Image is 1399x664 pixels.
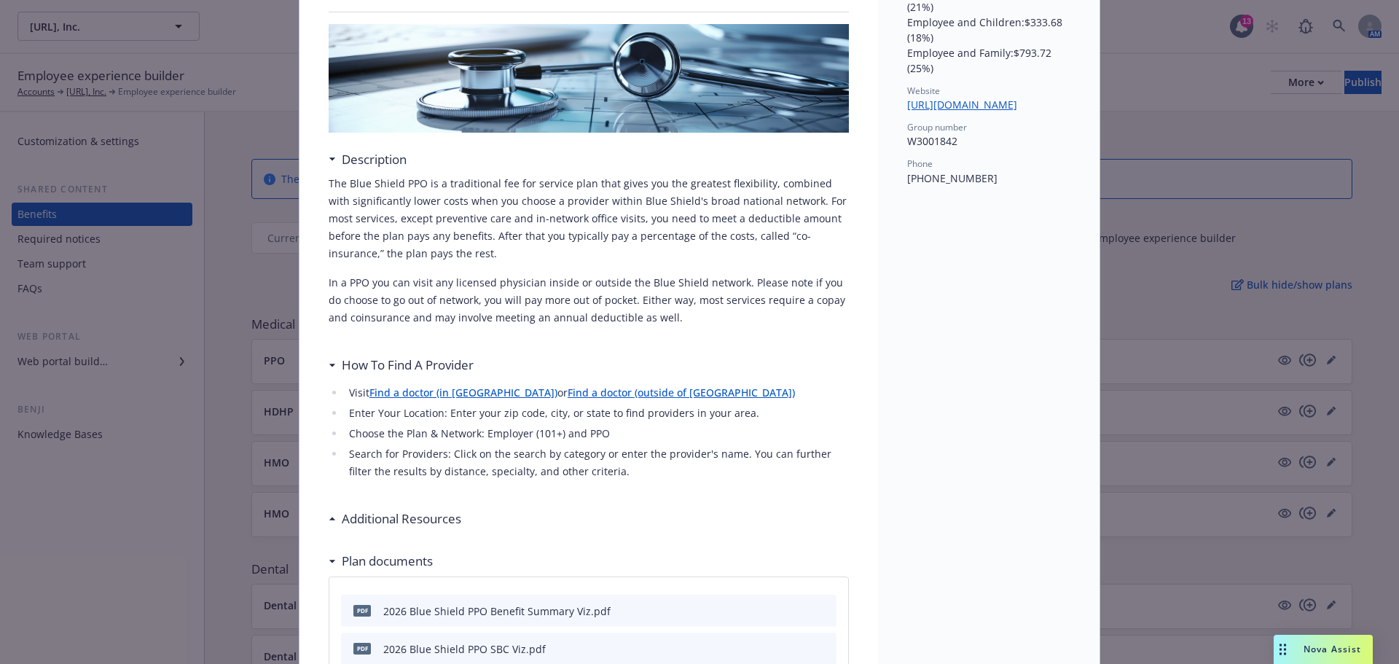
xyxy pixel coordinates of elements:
a: Find a doctor (outside of [GEOGRAPHIC_DATA]) [568,386,795,399]
span: Website [907,85,940,97]
li: Search for Providers: Click on the search by category or enter the provider's name. You can furth... [345,445,849,480]
span: pdf [353,605,371,616]
button: preview file [818,641,831,657]
h3: Additional Resources [342,509,461,528]
button: download file [794,604,806,619]
p: In a PPO you can visit any licensed physician inside or outside the Blue Shield network. Please n... [329,274,849,327]
div: 2026 Blue Shield PPO SBC Viz.pdf [383,641,546,657]
span: Phone [907,157,933,170]
p: Employee and Family : $793.72 (25%) [907,45,1070,76]
h3: Plan documents [342,552,433,571]
p: Employee and Children : $333.68 (18%) [907,15,1070,45]
span: Nova Assist [1304,643,1361,655]
button: Nova Assist [1274,635,1373,664]
span: pdf [353,643,371,654]
a: [URL][DOMAIN_NAME] [907,98,1029,112]
button: download file [794,641,806,657]
li: Visit or [345,384,849,402]
li: Enter Your Location: Enter your zip code, city, or state to find providers in your area. [345,405,849,422]
button: preview file [818,604,831,619]
div: Description [329,150,407,169]
div: Drag to move [1274,635,1292,664]
div: Additional Resources [329,509,461,528]
div: 2026 Blue Shield PPO Benefit Summary Viz.pdf [383,604,611,619]
p: W3001842 [907,133,1070,149]
a: Find a doctor (in [GEOGRAPHIC_DATA]) [369,386,557,399]
span: Group number [907,121,967,133]
li: Choose the Plan & Network: Employer (101+) and PPO [345,425,849,442]
div: Plan documents [329,552,433,571]
h3: Description [342,150,407,169]
p: [PHONE_NUMBER] [907,171,1070,186]
div: How To Find A Provider [329,356,474,375]
h3: How To Find A Provider [342,356,474,375]
p: The Blue Shield PPO is a traditional fee for service plan that gives you the greatest flexibility... [329,175,849,262]
img: banner [329,24,849,133]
